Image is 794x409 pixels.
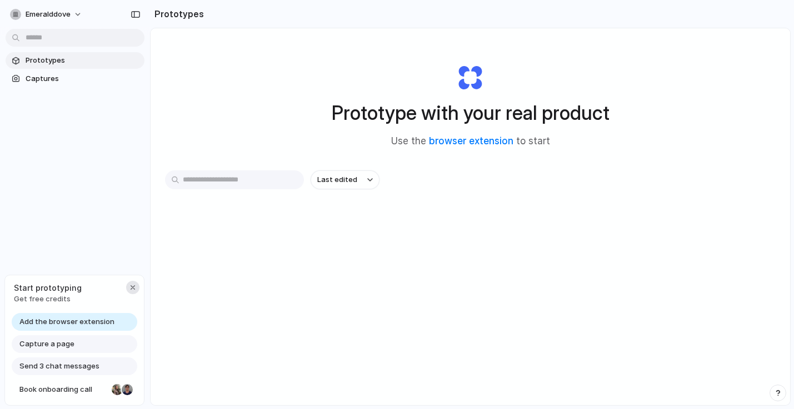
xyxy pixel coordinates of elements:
[26,55,140,66] span: Prototypes
[150,7,204,21] h2: Prototypes
[6,6,88,23] button: emeralddove
[26,73,140,84] span: Captures
[12,381,137,398] a: Book onboarding call
[317,174,357,185] span: Last edited
[19,361,99,372] span: Send 3 chat messages
[14,282,82,294] span: Start prototyping
[332,98,610,128] h1: Prototype with your real product
[311,170,379,189] button: Last edited
[19,339,74,350] span: Capture a page
[429,135,513,147] a: browser extension
[391,134,550,149] span: Use the to start
[6,52,144,69] a: Prototypes
[12,313,137,331] a: Add the browser extension
[26,9,71,20] span: emeralddove
[121,383,134,396] div: Christian Iacullo
[14,294,82,305] span: Get free credits
[19,316,114,327] span: Add the browser extension
[19,384,107,395] span: Book onboarding call
[6,70,144,87] a: Captures
[111,383,124,396] div: Nicole Kubica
